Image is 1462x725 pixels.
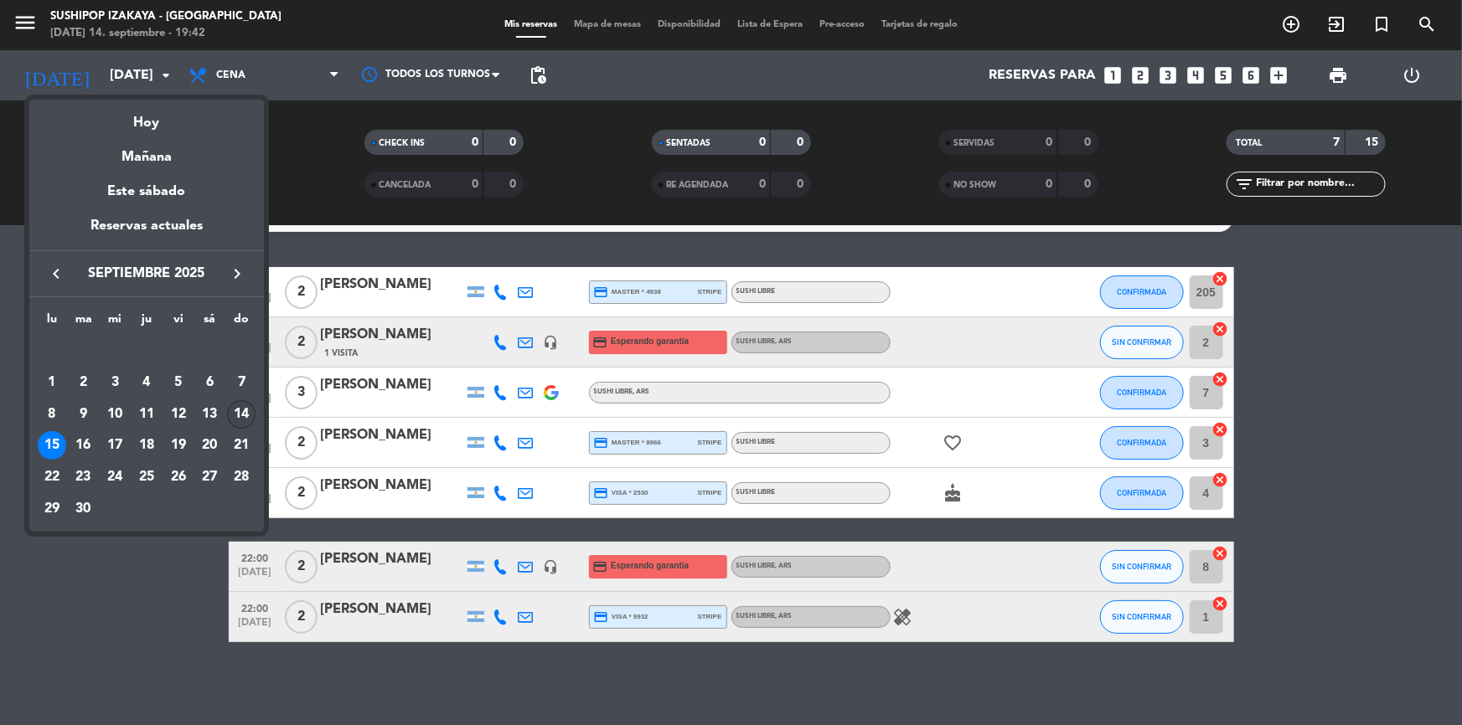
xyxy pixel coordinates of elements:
div: 13 [195,400,224,429]
div: 6 [195,368,224,397]
td: 17 de septiembre de 2025 [99,430,131,462]
i: keyboard_arrow_right [227,264,247,284]
td: 25 de septiembre de 2025 [131,461,163,493]
td: 24 de septiembre de 2025 [99,461,131,493]
button: keyboard_arrow_left [41,263,71,285]
div: 15 [38,431,66,460]
div: 27 [195,463,224,491]
div: Reservas actuales [29,215,264,249]
div: 19 [164,431,193,460]
div: 28 [227,463,256,491]
div: 12 [164,400,193,429]
div: 8 [38,400,66,429]
div: 18 [132,431,161,460]
div: 17 [101,431,129,460]
td: 8 de septiembre de 2025 [36,398,68,430]
th: jueves [131,310,163,336]
td: 13 de septiembre de 2025 [194,398,226,430]
div: 9 [70,400,98,429]
div: 14 [227,400,256,429]
td: SEP. [36,335,257,367]
div: 29 [38,495,66,523]
div: 25 [132,463,161,491]
th: martes [68,310,100,336]
td: 22 de septiembre de 2025 [36,461,68,493]
td: 12 de septiembre de 2025 [163,398,194,430]
span: septiembre 2025 [71,263,222,285]
div: 30 [70,495,98,523]
th: domingo [225,310,257,336]
td: 15 de septiembre de 2025 [36,430,68,462]
div: 4 [132,368,161,397]
td: 7 de septiembre de 2025 [225,367,257,398]
th: sábado [194,310,226,336]
div: 2 [70,368,98,397]
td: 3 de septiembre de 2025 [99,367,131,398]
td: 10 de septiembre de 2025 [99,398,131,430]
td: 14 de septiembre de 2025 [225,398,257,430]
td: 28 de septiembre de 2025 [225,461,257,493]
button: keyboard_arrow_right [222,263,252,285]
td: 6 de septiembre de 2025 [194,367,226,398]
td: 2 de septiembre de 2025 [68,367,100,398]
td: 18 de septiembre de 2025 [131,430,163,462]
td: 1 de septiembre de 2025 [36,367,68,398]
div: 11 [132,400,161,429]
div: 23 [70,463,98,491]
div: 22 [38,463,66,491]
td: 5 de septiembre de 2025 [163,367,194,398]
td: 16 de septiembre de 2025 [68,430,100,462]
div: Este sábado [29,168,264,215]
td: 27 de septiembre de 2025 [194,461,226,493]
div: 3 [101,368,129,397]
td: 23 de septiembre de 2025 [68,461,100,493]
td: 20 de septiembre de 2025 [194,430,226,462]
th: lunes [36,310,68,336]
td: 9 de septiembre de 2025 [68,398,100,430]
div: Hoy [29,100,264,134]
div: 20 [195,431,224,460]
th: viernes [163,310,194,336]
div: 26 [164,463,193,491]
div: 5 [164,368,193,397]
div: 24 [101,463,129,491]
div: Mañana [29,134,264,168]
td: 30 de septiembre de 2025 [68,493,100,525]
td: 26 de septiembre de 2025 [163,461,194,493]
i: keyboard_arrow_left [46,264,66,284]
td: 4 de septiembre de 2025 [131,367,163,398]
div: 1 [38,368,66,397]
div: 7 [227,368,256,397]
td: 11 de septiembre de 2025 [131,398,163,430]
div: 16 [70,431,98,460]
td: 29 de septiembre de 2025 [36,493,68,525]
td: 19 de septiembre de 2025 [163,430,194,462]
td: 21 de septiembre de 2025 [225,430,257,462]
div: 10 [101,400,129,429]
div: 21 [227,431,256,460]
th: miércoles [99,310,131,336]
